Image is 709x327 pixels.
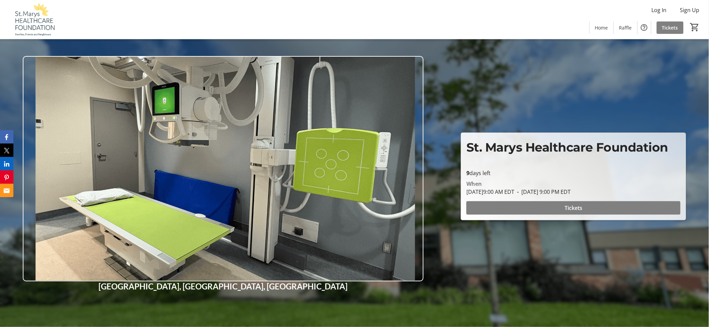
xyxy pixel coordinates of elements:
span: Home [595,24,608,31]
img: St. Marys Healthcare Foundation's Logo [4,3,64,36]
button: Tickets [466,201,681,215]
button: Sign Up [675,5,705,15]
p: days left [466,169,681,177]
span: - [514,188,521,196]
strong: [GEOGRAPHIC_DATA], [GEOGRAPHIC_DATA], [GEOGRAPHIC_DATA] [99,281,347,291]
span: Tickets [662,24,678,31]
img: Campaign CTA Media Photo [23,56,424,282]
a: Raffle [614,21,637,34]
span: Sign Up [680,6,700,14]
button: Cart [689,21,701,33]
a: Tickets [657,21,684,34]
div: When [466,180,482,188]
span: Raffle [619,24,632,31]
button: Help [638,21,651,34]
span: Tickets [565,204,582,212]
span: 9 [466,169,469,177]
span: Log In [652,6,667,14]
a: Home [590,21,614,34]
span: St. Marys Healthcare Foundation [466,140,668,155]
span: [DATE] 9:00 AM EDT [466,188,514,196]
button: Log In [646,5,672,15]
span: [DATE] 9:00 PM EDT [514,188,571,196]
